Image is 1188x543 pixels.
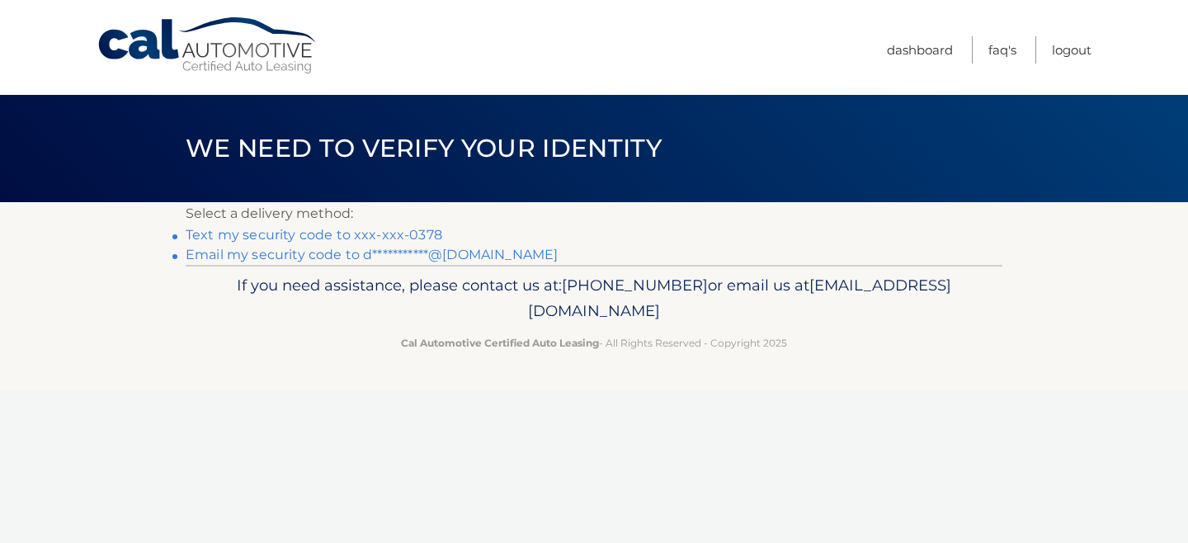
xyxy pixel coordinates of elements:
a: FAQ's [988,36,1016,64]
a: Dashboard [887,36,953,64]
p: If you need assistance, please contact us at: or email us at [196,272,992,325]
p: - All Rights Reserved - Copyright 2025 [196,334,992,352]
a: Text my security code to xxx-xxx-0378 [186,227,442,243]
strong: Cal Automotive Certified Auto Leasing [401,337,599,349]
p: Select a delivery method: [186,202,1002,225]
span: We need to verify your identity [186,133,662,163]
span: [PHONE_NUMBER] [562,276,708,295]
a: Cal Automotive [97,17,319,75]
a: Logout [1052,36,1091,64]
